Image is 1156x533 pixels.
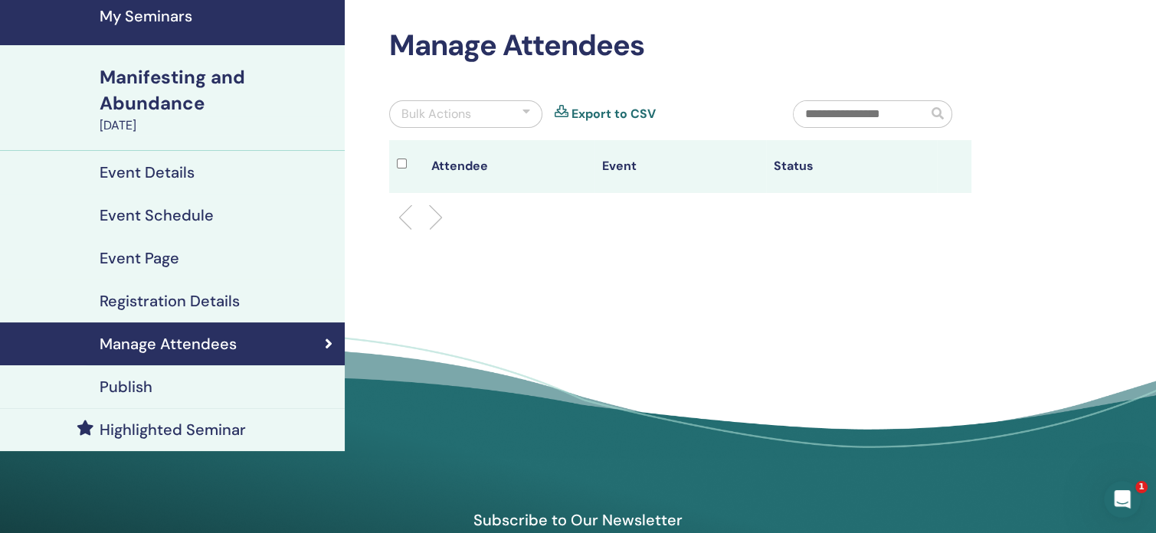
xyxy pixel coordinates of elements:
[100,116,336,135] div: [DATE]
[100,420,246,439] h4: Highlighted Seminar
[100,249,179,267] h4: Event Page
[424,140,595,193] th: Attendee
[100,378,152,396] h4: Publish
[1104,481,1141,518] iframe: Intercom live chat
[401,510,755,530] h4: Subscribe to Our Newsletter
[90,64,345,135] a: Manifesting and Abundance[DATE]
[100,335,237,353] h4: Manage Attendees
[571,105,656,123] a: Export to CSV
[1135,481,1148,493] span: 1
[401,105,471,123] div: Bulk Actions
[594,140,766,193] th: Event
[100,163,195,181] h4: Event Details
[100,7,336,25] h4: My Seminars
[389,28,971,64] h2: Manage Attendees
[100,64,336,116] div: Manifesting and Abundance
[100,206,214,224] h4: Event Schedule
[100,292,240,310] h4: Registration Details
[766,140,938,193] th: Status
